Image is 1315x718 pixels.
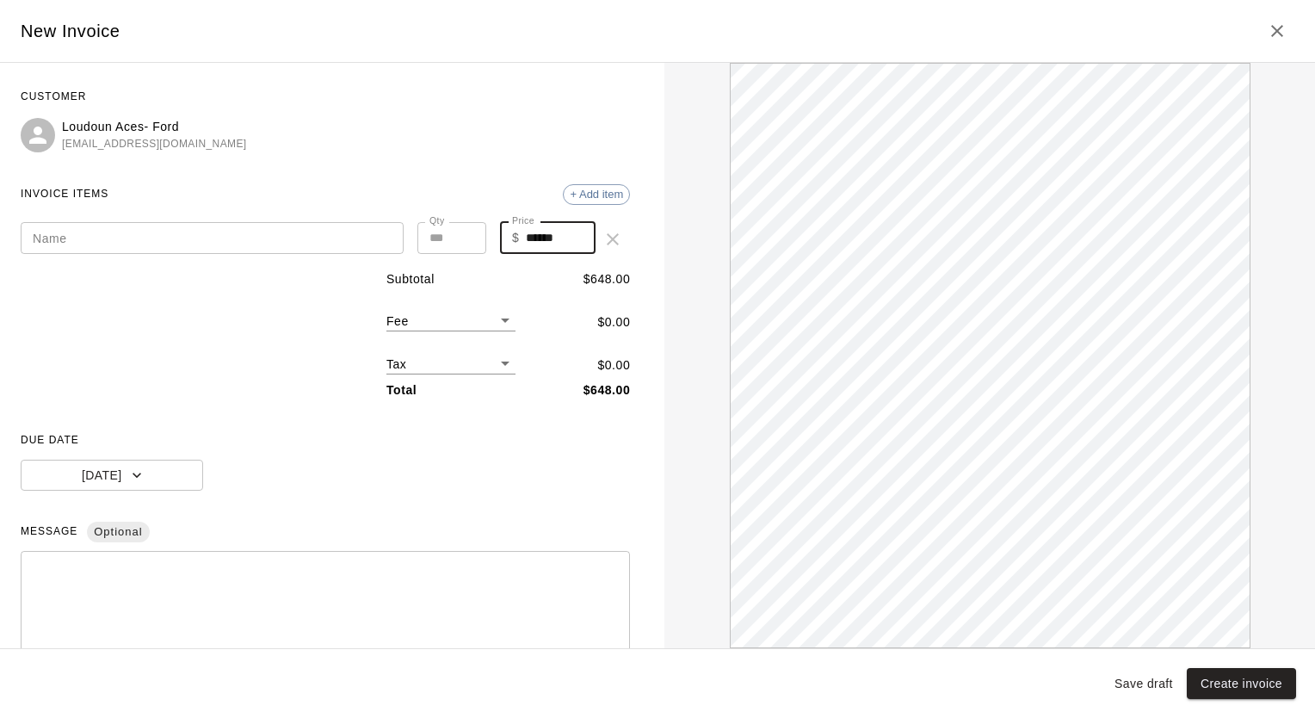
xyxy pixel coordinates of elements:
[21,20,120,43] h5: New Invoice
[62,136,247,153] span: [EMAIL_ADDRESS][DOMAIN_NAME]
[583,270,631,288] p: $ 648.00
[21,427,630,455] span: DUE DATE
[512,229,519,247] p: $
[21,181,108,208] span: INVOICE ITEMS
[1187,668,1296,700] button: Create invoice
[1260,14,1294,48] button: Close
[386,383,417,397] b: Total
[597,313,630,331] p: $ 0.00
[21,460,203,492] button: [DATE]
[564,188,629,201] span: + Add item
[563,184,630,205] div: + Add item
[597,356,630,374] p: $ 0.00
[1108,668,1180,700] button: Save draft
[87,517,149,548] span: Optional
[386,270,435,288] p: Subtotal
[62,118,247,136] p: Loudoun Aces- Ford
[583,383,631,397] b: $ 648.00
[21,518,630,546] span: MESSAGE
[429,214,445,227] label: Qty
[512,214,534,227] label: Price
[21,84,630,111] span: CUSTOMER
